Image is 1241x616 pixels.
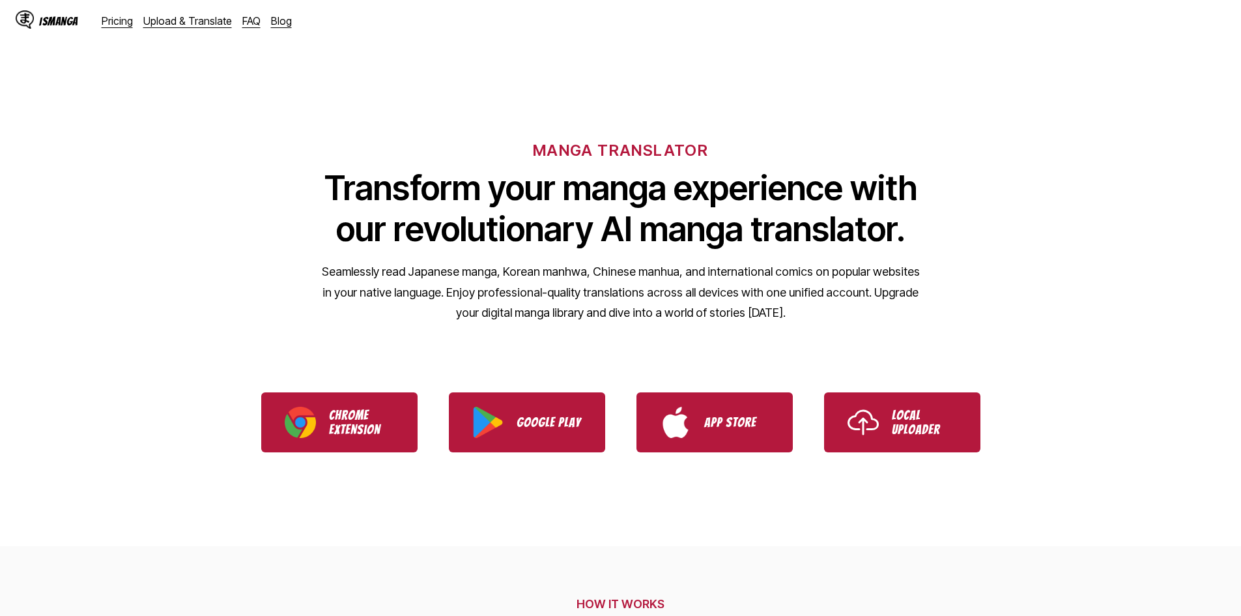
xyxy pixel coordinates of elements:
p: Seamlessly read Japanese manga, Korean manhwa, Chinese manhua, and international comics on popula... [321,261,920,323]
img: IsManga Logo [16,10,34,29]
a: Pricing [102,14,133,27]
a: Upload & Translate [143,14,232,27]
p: Local Uploader [892,408,957,437]
a: Download IsManga from Google Play [449,392,605,452]
img: Google Play logo [472,407,504,438]
h6: MANGA TRANSLATOR [533,141,708,160]
p: App Store [704,415,769,430]
img: Upload icon [848,407,879,438]
p: Chrome Extension [329,408,394,437]
h1: Transform your manga experience with our revolutionary AI manga translator. [321,168,920,250]
a: IsManga LogoIsManga [16,10,102,31]
a: Download IsManga from App Store [636,392,793,452]
img: App Store logo [660,407,691,438]
a: Blog [271,14,292,27]
img: Chrome logo [285,407,316,438]
a: FAQ [242,14,261,27]
p: Google Play [517,415,582,430]
div: IsManga [39,15,78,27]
a: Download IsManga Chrome Extension [261,392,418,452]
h2: HOW IT WORKS [229,597,1012,611]
a: Use IsManga Local Uploader [824,392,980,452]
